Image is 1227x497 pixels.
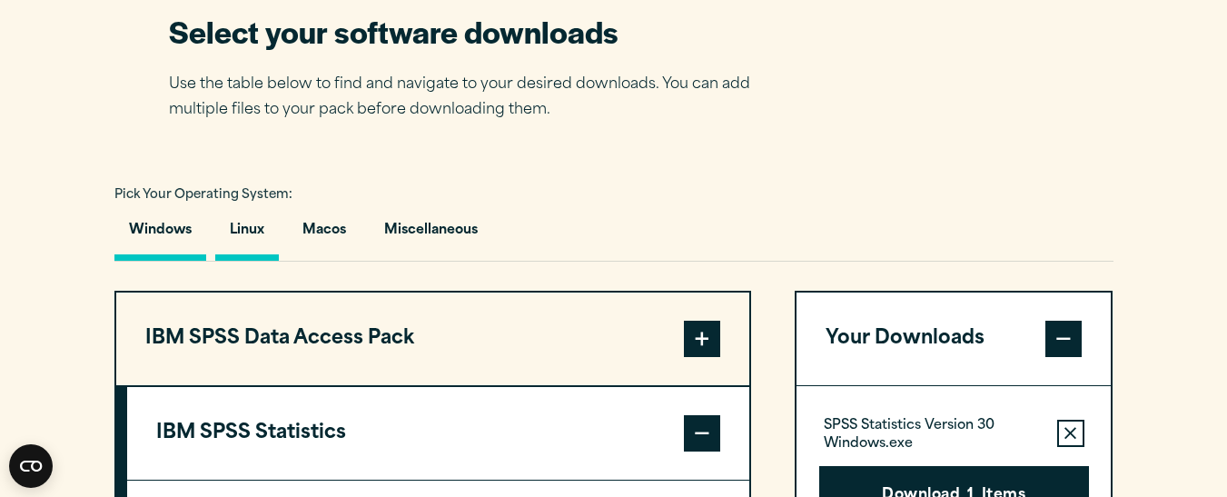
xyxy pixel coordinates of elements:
button: IBM SPSS Statistics [127,387,749,480]
button: Your Downloads [797,293,1112,385]
h2: Select your software downloads [169,11,777,52]
button: Miscellaneous [370,209,492,261]
p: Use the table below to find and navigate to your desired downloads. You can add multiple files to... [169,72,777,124]
span: Pick Your Operating System: [114,189,292,201]
button: Open CMP widget [9,444,53,488]
p: SPSS Statistics Version 30 Windows.exe [824,417,1043,453]
button: Windows [114,209,206,261]
button: Linux [215,209,279,261]
button: IBM SPSS Data Access Pack [116,293,749,385]
button: Macos [288,209,361,261]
